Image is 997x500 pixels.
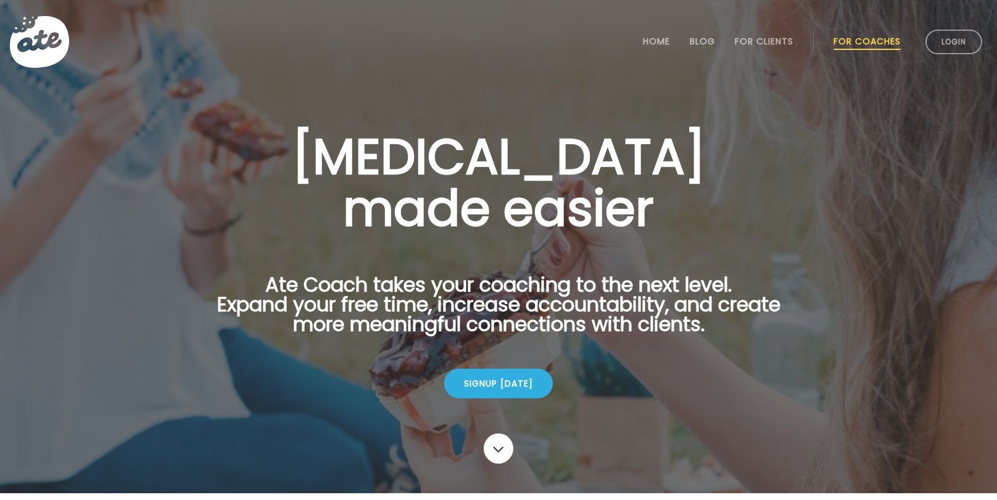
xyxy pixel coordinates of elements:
a: For Coaches [834,36,901,46]
a: Blog [690,36,715,46]
h1: [MEDICAL_DATA] made easier [197,131,800,234]
a: Home [643,36,670,46]
a: Login [925,30,982,54]
div: Signup [DATE] [444,369,553,398]
a: For Clients [735,36,793,46]
p: Ate Coach takes your coaching to the next level. Expand your free time, increase accountability, ... [197,275,800,349]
